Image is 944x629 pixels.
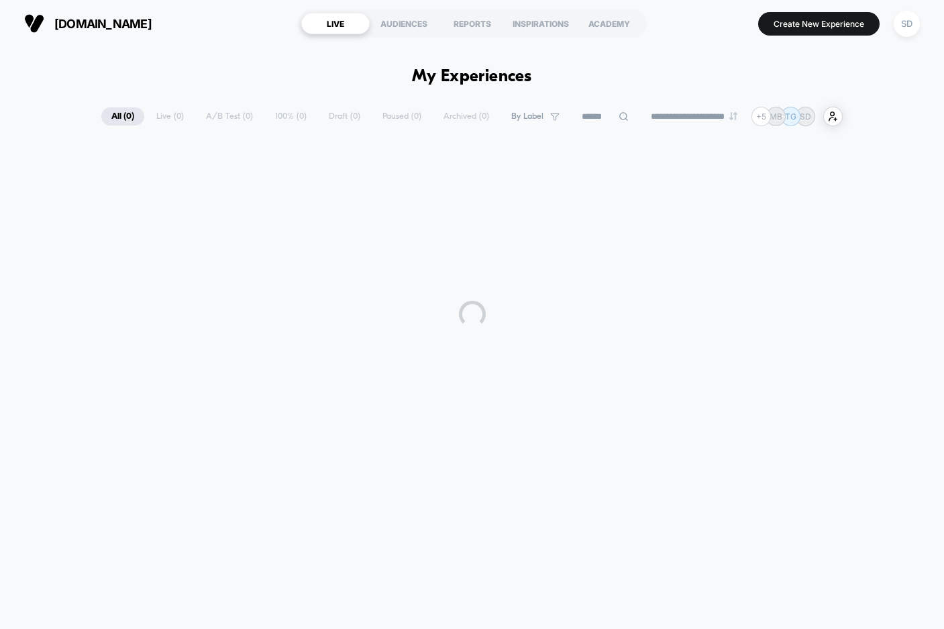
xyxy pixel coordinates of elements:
[101,107,144,126] span: All ( 0 )
[729,112,737,120] img: end
[894,11,920,37] div: SD
[770,111,782,122] p: MB
[785,111,796,122] p: TG
[412,67,532,87] h1: My Experiences
[507,13,575,34] div: INSPIRATIONS
[54,17,152,31] span: [DOMAIN_NAME]
[301,13,370,34] div: LIVE
[890,10,924,38] button: SD
[800,111,811,122] p: SD
[751,107,771,126] div: + 5
[24,13,44,34] img: Visually logo
[575,13,643,34] div: ACADEMY
[20,13,156,34] button: [DOMAIN_NAME]
[438,13,507,34] div: REPORTS
[370,13,438,34] div: AUDIENCES
[511,111,543,122] span: By Label
[758,12,880,36] button: Create New Experience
